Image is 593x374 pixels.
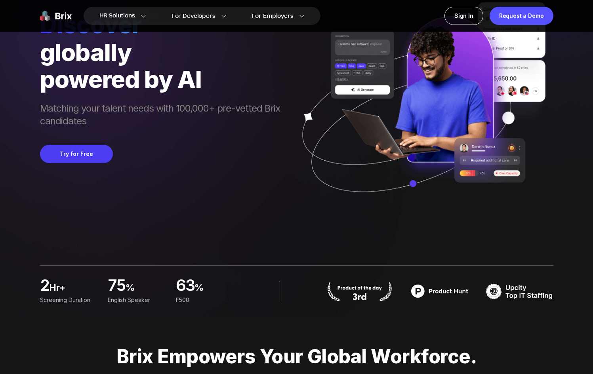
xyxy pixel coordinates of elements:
[99,9,135,22] span: HR Solutions
[175,296,234,304] div: F500
[11,346,582,368] p: Brix Empowers Your Global Workforce.
[252,12,294,20] span: For Employers
[49,281,98,297] span: hr+
[40,278,49,294] span: 2
[40,66,288,93] div: powered by AI
[486,281,553,301] img: TOP IT STAFFING
[194,281,234,297] span: %
[175,278,194,294] span: 63
[40,296,98,304] div: Screening duration
[40,39,288,66] div: globally
[406,281,473,301] img: product hunt badge
[40,145,113,163] button: Try for Free
[108,278,126,294] span: 75
[326,281,393,301] img: product hunt badge
[40,102,288,129] span: Matching your talent needs with 100,000+ pre-vetted Brix candidates
[490,7,553,25] a: Request a Demo
[108,296,166,304] div: English Speaker
[172,12,215,20] span: For Developers
[444,7,483,25] a: Sign In
[288,2,553,215] img: ai generate
[126,281,166,297] span: %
